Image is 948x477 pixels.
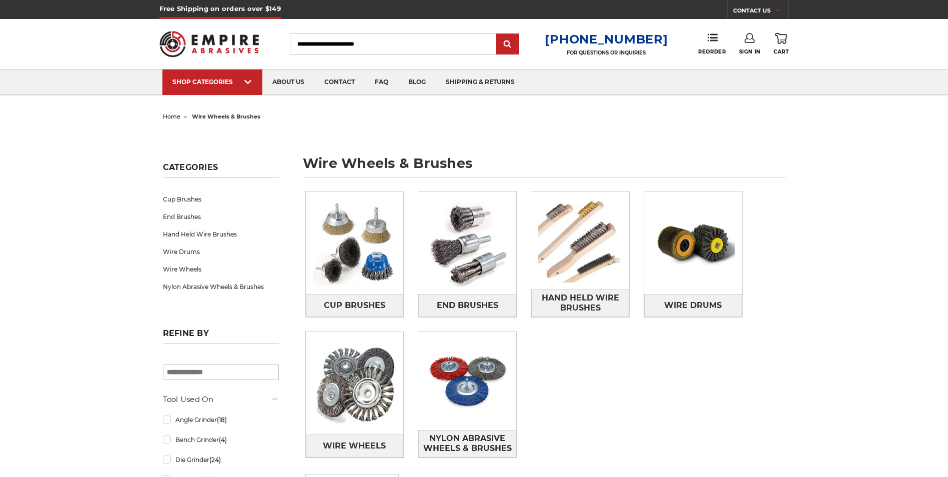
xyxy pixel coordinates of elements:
img: Cup Brushes [306,191,404,294]
img: Nylon Abrasive Wheels & Brushes [418,332,516,430]
span: Hand Held Wire Brushes [532,289,629,316]
p: FOR QUESTIONS OR INQUIRIES [545,49,668,56]
a: contact [314,69,365,95]
a: Bench Grinder [163,431,279,448]
div: SHOP CATEGORIES [172,78,252,85]
a: Angle Grinder [163,411,279,428]
span: (18) [217,416,227,423]
img: Wire Drums [644,194,742,292]
img: Hand Held Wire Brushes [531,191,629,289]
a: Cup Brushes [163,190,279,208]
span: Wire Wheels [323,437,386,454]
span: Cart [774,48,789,55]
h5: Categories [163,162,279,178]
h1: wire wheels & brushes [303,156,786,178]
h5: Tool Used On [163,393,279,405]
a: Hand Held Wire Brushes [531,289,629,317]
a: blog [398,69,436,95]
a: about us [262,69,314,95]
input: Submit [498,34,518,54]
span: Sign In [739,48,761,55]
img: Wire Wheels [306,332,404,434]
span: (24) [209,456,221,463]
a: Hand Held Wire Brushes [163,225,279,243]
a: End Brushes [418,294,516,316]
span: wire wheels & brushes [192,113,260,120]
img: End Brushes [418,191,516,294]
a: Die Grinder [163,451,279,468]
a: Wire Drums [163,243,279,260]
span: Wire Drums [664,297,722,314]
span: Reorder [698,48,726,55]
a: Wire Drums [644,294,742,316]
a: faq [365,69,398,95]
a: Wire Wheels [306,434,404,457]
span: (4) [219,436,227,443]
span: Cup Brushes [324,297,385,314]
a: End Brushes [163,208,279,225]
a: home [163,113,180,120]
a: [PHONE_NUMBER] [545,32,668,46]
a: Cart [774,33,789,55]
a: Cup Brushes [306,294,404,316]
a: CONTACT US [733,5,789,19]
img: Empire Abrasives [159,24,259,63]
a: Reorder [698,33,726,54]
span: Nylon Abrasive Wheels & Brushes [419,430,516,457]
a: Nylon Abrasive Wheels & Brushes [418,430,516,457]
a: Nylon Abrasive Wheels & Brushes [163,278,279,295]
h5: Refine by [163,328,279,344]
span: End Brushes [437,297,498,314]
a: Wire Wheels [163,260,279,278]
a: shipping & returns [436,69,525,95]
